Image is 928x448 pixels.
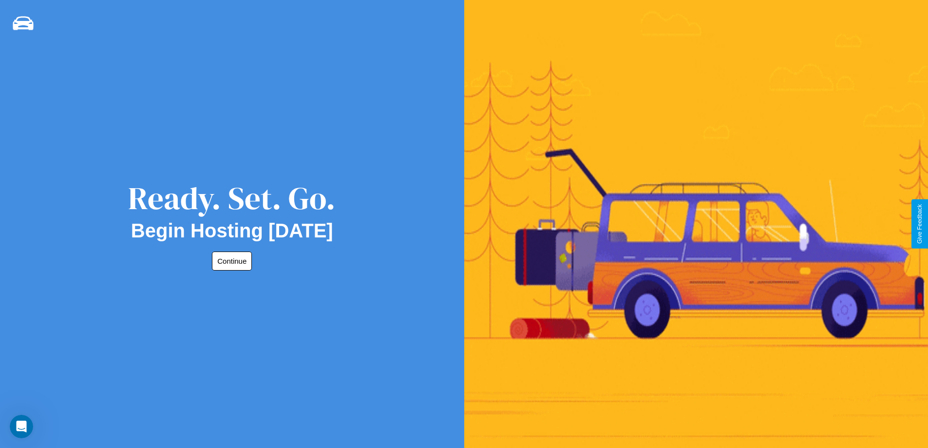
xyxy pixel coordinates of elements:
button: Continue [212,252,252,271]
div: Ready. Set. Go. [128,176,336,220]
h2: Begin Hosting [DATE] [131,220,333,242]
div: Give Feedback [916,204,923,244]
iframe: Intercom live chat [10,415,33,438]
